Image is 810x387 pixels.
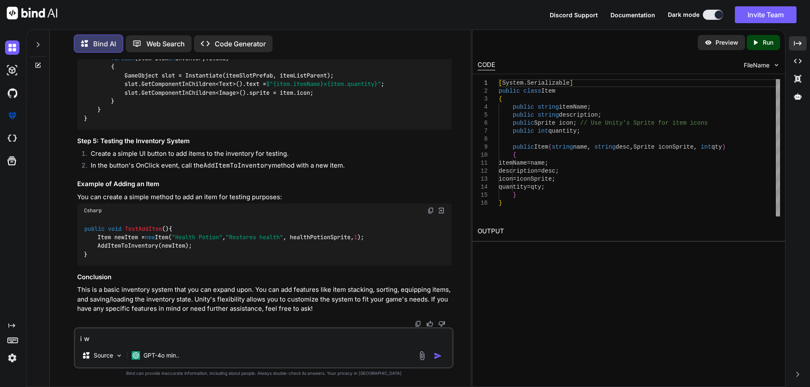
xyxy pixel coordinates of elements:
[763,38,773,47] p: Run
[143,351,179,360] p: GPT-4o min..
[125,225,162,232] span: TestAddItem
[516,176,552,182] span: iconSprite
[577,128,580,134] span: ;
[478,95,488,103] div: 3
[570,80,573,86] span: ]
[478,103,488,111] div: 4
[434,352,442,360] img: icon
[266,80,381,88] span: $" x "
[573,144,587,150] span: name
[513,112,534,118] span: public
[633,144,694,150] span: Sprite iconSprite
[513,152,516,158] span: {
[478,159,488,167] div: 11
[478,135,488,143] div: 8
[541,168,555,174] span: desc
[499,184,527,190] span: quantity
[594,144,616,150] span: string
[84,225,105,232] span: public
[537,168,541,174] span: =
[610,11,655,19] button: Documentation
[427,320,433,327] img: like
[84,224,364,259] code: { Item newItem = Item( , , healthPotionSprite, ); AddItemToInventory(newItem); }
[203,161,272,170] code: AddItemToInventory
[598,112,601,118] span: ;
[513,144,534,150] span: public
[108,225,121,232] span: void
[548,128,576,134] span: quantity
[499,176,513,182] span: icon
[580,120,707,126] span: // Use Unity's Sprite for item icons
[545,160,548,166] span: ;
[417,351,427,360] img: attachment
[773,61,780,69] img: chevron down
[694,144,697,150] span: ,
[84,225,169,232] span: ()
[616,144,630,150] span: desc
[513,120,534,126] span: public
[478,143,488,151] div: 9
[5,131,19,146] img: cloudideIcon
[478,199,488,207] div: 16
[415,320,421,327] img: copy
[499,88,520,94] span: public
[5,86,19,100] img: githubDark
[116,352,123,359] img: Pick Models
[550,11,598,19] span: Discord Support
[530,184,541,190] span: qty
[478,183,488,191] div: 14
[478,127,488,135] div: 7
[735,6,796,23] button: Invite Team
[523,88,541,94] span: class
[537,128,548,134] span: int
[513,176,516,182] span: =
[77,192,452,202] p: You can create a simple method to add an item for testing purposes:
[513,192,516,198] span: }
[5,40,19,55] img: darkChat
[74,370,454,376] p: Bind can provide inaccurate information, including about people. Always double-check its answers....
[523,80,526,86] span: .
[555,168,559,174] span: ;
[513,128,534,134] span: public
[215,39,266,49] p: Code Generator
[478,151,488,159] div: 10
[437,207,445,214] img: Open in Browser
[132,351,140,360] img: GPT-4o mini
[146,39,185,49] p: Web Search
[5,109,19,123] img: premium
[499,96,502,102] span: {
[84,207,102,214] span: Csharp
[478,119,488,127] div: 6
[5,63,19,77] img: darkAi-studio
[77,136,452,146] h3: Step 5: Testing the Inventory System
[145,233,155,241] span: new
[587,104,591,110] span: ;
[705,39,712,46] img: preview
[478,191,488,199] div: 15
[587,144,591,150] span: ,
[7,7,57,19] img: Bind AI
[537,112,559,118] span: string
[548,144,551,150] span: (
[527,80,570,86] span: Serializable
[537,104,559,110] span: string
[472,222,785,241] h2: OUTPUT
[722,144,725,150] span: )
[84,149,452,161] li: Create a simple UI button to add items to the inventory for testing.
[701,144,711,150] span: int
[478,79,488,87] div: 1
[499,168,537,174] span: description
[75,328,452,344] textarea: i
[77,285,452,314] p: This is a basic inventory system that you can expand upon. You can add features like item stackin...
[541,88,555,94] span: Item
[478,167,488,175] div: 12
[478,175,488,183] div: 13
[559,112,598,118] span: description
[77,272,452,282] h3: Conclusion
[744,61,769,69] span: FileName
[438,320,445,327] img: dislike
[77,179,452,189] h3: Example of Adding an Item
[84,161,452,173] li: In the button's OnClick event, call the method with a new item.
[499,200,502,206] span: }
